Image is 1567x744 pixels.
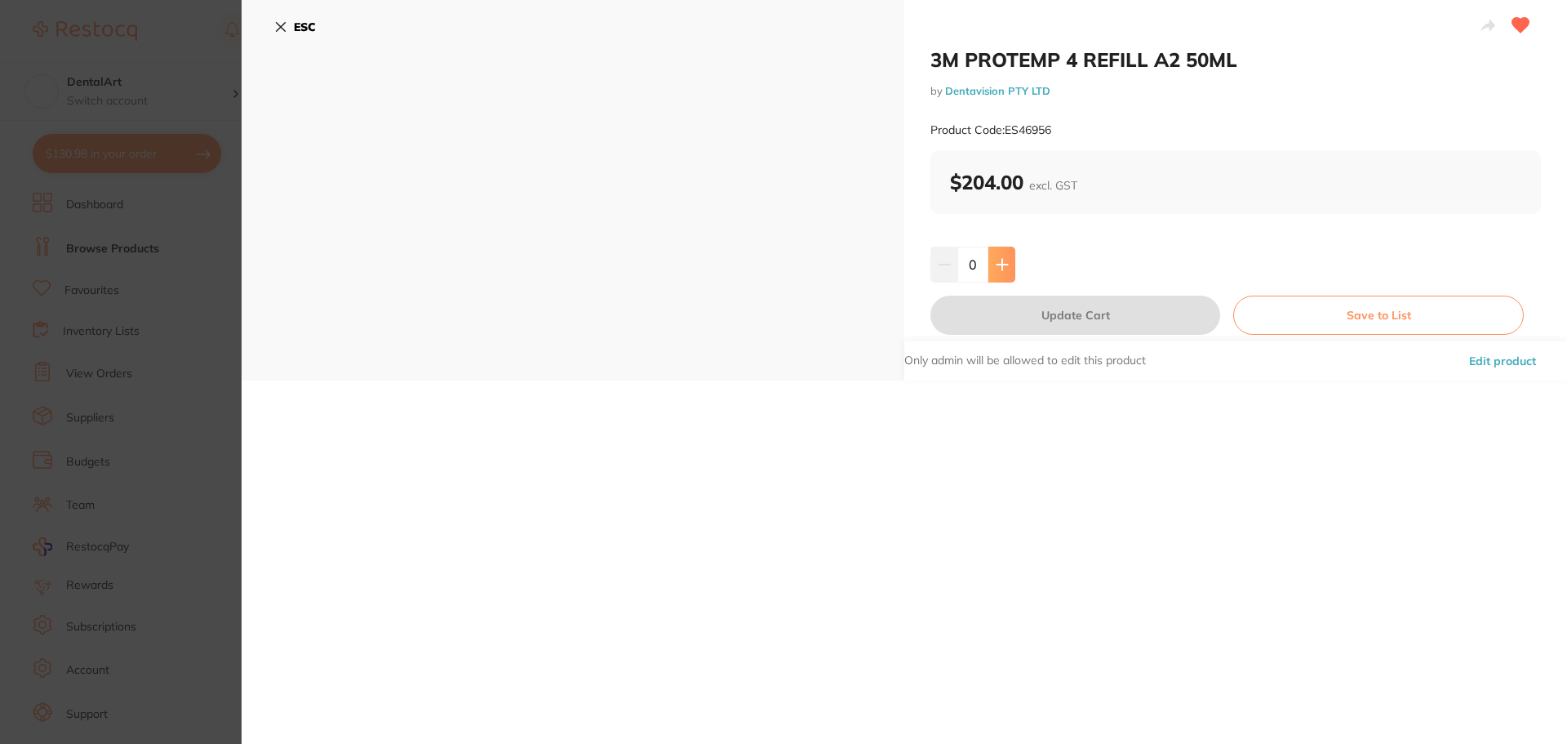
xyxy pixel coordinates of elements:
[945,84,1050,97] a: Dentavision PTY LTD
[930,296,1220,335] button: Update Cart
[1464,341,1541,381] button: Edit product
[930,47,1541,72] h2: 3M PROTEMP 4 REFILL A2 50ML
[1029,178,1077,193] span: excl. GST
[930,123,1051,137] small: Product Code: ES46956
[274,13,316,41] button: ESC
[904,353,1146,369] p: Only admin will be allowed to edit this product
[1233,296,1524,335] button: Save to List
[950,170,1077,194] b: $204.00
[294,20,316,34] b: ESC
[930,85,1541,97] small: by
